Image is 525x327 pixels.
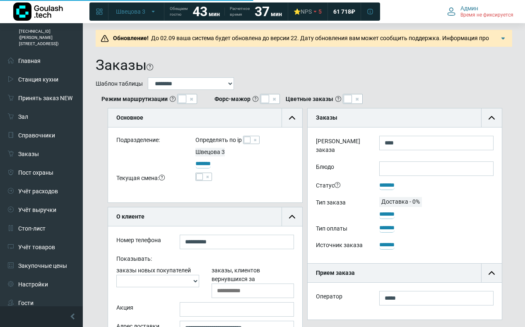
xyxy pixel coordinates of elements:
img: collapse [489,270,495,276]
strong: 43 [193,4,207,19]
div: Статус [310,180,373,193]
div: заказы, клиентов вернувшихся за [205,266,301,298]
span: 5 [318,8,322,15]
span: Швецова 3 [116,8,145,15]
button: Админ Время не фиксируется [442,3,518,20]
label: Определять по ip [195,136,242,144]
b: Обновление! [113,35,149,41]
img: collapse [289,115,295,121]
label: [PERSON_NAME] заказа [310,136,373,157]
div: Источник заказа [310,240,373,252]
span: Расчетное время [230,6,250,17]
label: Шаблон таблицы [96,79,143,88]
b: Основное [116,114,143,121]
button: Швецова 3 [111,5,161,18]
span: Обещаем гостю [170,6,188,17]
span: Админ [460,5,478,12]
div: Тип оплаты [310,223,373,236]
img: Подробнее [499,34,507,43]
img: collapse [289,214,295,220]
img: collapse [489,115,495,121]
a: Обещаем гостю 43 мин Расчетное время 37 мин [165,4,287,19]
span: 61 718 [333,8,351,15]
b: О клиенте [116,213,144,220]
span: Швецова 3 [195,149,225,155]
a: ⭐NPS 5 [289,4,327,19]
a: 61 718 ₽ [328,4,360,19]
span: ₽ [351,8,355,15]
label: Оператор [316,292,342,301]
b: Прием заказа [316,269,355,276]
b: Форс-мажор [214,95,250,103]
div: ⭐ [294,8,312,15]
span: NPS [301,8,312,15]
div: Текущая смена: [110,173,189,185]
span: Время не фиксируется [460,12,513,19]
b: Режим маршрутизации [101,95,168,103]
img: Логотип компании Goulash.tech [13,2,63,21]
label: Блюдо [310,161,373,176]
img: Предупреждение [101,34,109,43]
h1: Заказы [96,57,147,74]
div: Акция [110,302,173,317]
span: мин [209,11,220,17]
div: заказы новых покупателей [110,266,205,298]
div: Подразделение: [110,136,189,148]
div: Показывать: [110,253,300,266]
span: Доставка - 0% [379,198,422,205]
strong: 37 [255,4,270,19]
div: Номер телефона [110,235,173,249]
b: Цветные заказы [286,95,333,103]
div: Тип заказа [310,197,373,219]
b: Заказы [316,114,337,121]
span: мин [271,11,282,17]
span: До 02.09 ваша система будет обновлена до версии 22. Дату обновления вам может сообщить поддержка.... [111,35,489,50]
